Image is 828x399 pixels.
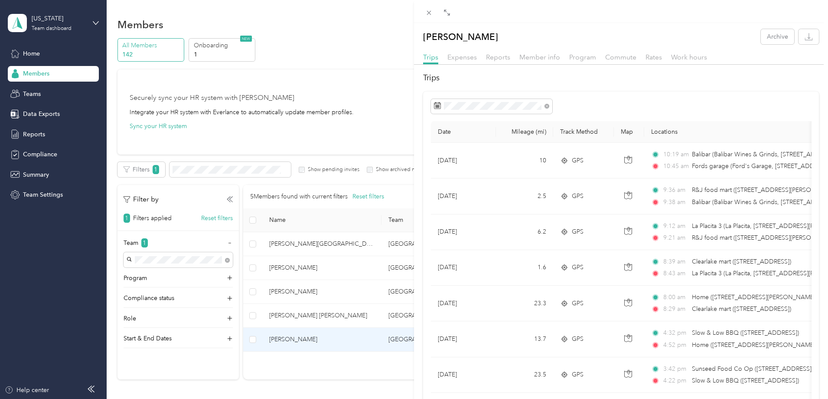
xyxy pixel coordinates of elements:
span: 9:12 am [663,221,688,231]
th: Track Method [553,121,614,143]
span: 10:19 am [663,150,688,159]
td: 23.3 [496,286,553,321]
span: 9:38 am [663,198,688,207]
h2: Trips [423,72,819,84]
td: 10 [496,143,553,178]
span: Clearlake mart ([STREET_ADDRESS]) [692,305,791,313]
p: [PERSON_NAME] [423,29,498,44]
span: Sunseed Food Co Op ([STREET_ADDRESS]) [692,365,813,373]
span: Work hours [671,53,707,61]
td: 23.5 [496,357,553,393]
span: GPS [572,156,584,165]
span: 4:32 pm [663,328,688,338]
span: Slow & Low BBQ ([STREET_ADDRESS]) [692,377,799,384]
td: [DATE] [431,357,496,393]
span: 8:00 am [663,293,688,302]
th: Mileage (mi) [496,121,553,143]
td: 6.2 [496,214,553,250]
span: Slow & Low BBQ ([STREET_ADDRESS]) [692,329,799,336]
button: Archive [761,29,794,44]
span: 8:39 am [663,257,688,267]
span: GPS [572,263,584,272]
td: [DATE] [431,250,496,286]
td: 1.6 [496,250,553,286]
td: [DATE] [431,321,496,357]
span: 10:45 am [663,162,688,171]
td: 2.5 [496,178,553,214]
span: Commute [605,53,636,61]
span: 8:43 am [663,269,688,278]
iframe: Everlance-gr Chat Button Frame [779,350,828,399]
span: Expenses [447,53,477,61]
span: GPS [572,191,584,201]
td: [DATE] [431,178,496,214]
th: Date [431,121,496,143]
span: 3:42 pm [663,364,688,374]
span: GPS [572,370,584,379]
td: [DATE] [431,143,496,178]
span: 9:21 am [663,233,688,243]
th: Map [614,121,644,143]
span: GPS [572,334,584,344]
span: Home ([STREET_ADDRESS][PERSON_NAME]) [692,293,817,301]
span: 4:52 pm [663,340,688,350]
span: 9:36 am [663,185,688,195]
span: Program [569,53,596,61]
span: Rates [645,53,662,61]
td: [DATE] [431,214,496,250]
span: Reports [486,53,510,61]
span: Trips [423,53,438,61]
td: [DATE] [431,286,496,321]
span: GPS [572,227,584,237]
span: 8:29 am [663,304,688,314]
span: Clearlake mart ([STREET_ADDRESS]) [692,258,791,265]
td: 13.7 [496,321,553,357]
span: Home ([STREET_ADDRESS][PERSON_NAME]) [692,341,817,349]
span: 4:22 pm [663,376,688,386]
span: GPS [572,299,584,308]
span: Member info [519,53,560,61]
